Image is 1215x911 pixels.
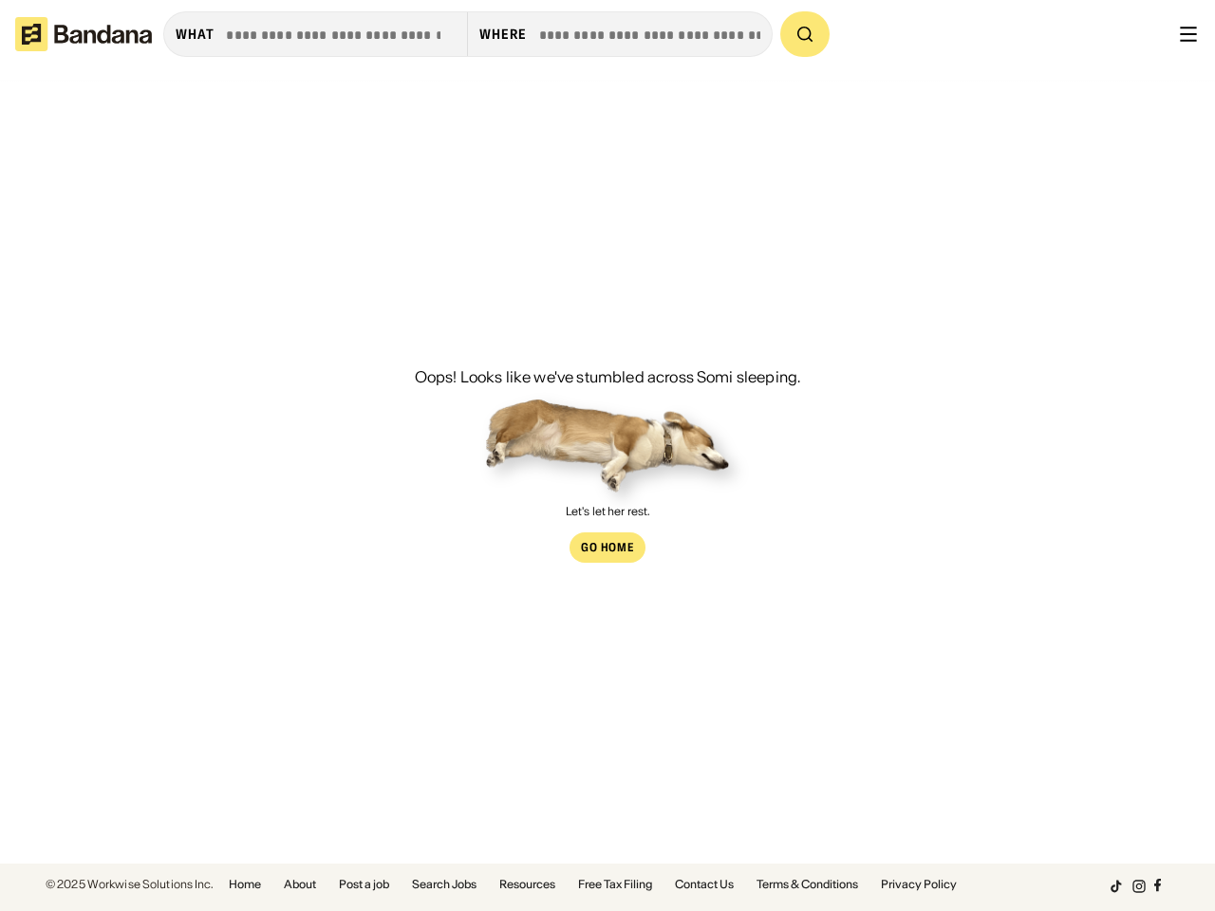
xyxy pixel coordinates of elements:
div: © 2025 Workwise Solutions Inc. [46,879,214,890]
img: Somi sleeping [486,400,729,493]
a: Home [229,879,261,890]
a: Privacy Policy [881,879,957,890]
img: Bandana logotype [15,17,152,51]
a: Resources [499,879,555,890]
a: About [284,879,316,890]
div: Where [479,26,528,43]
a: Post a job [339,879,389,890]
div: Let's let her rest. [566,506,649,517]
div: Go Home [581,542,635,553]
a: Terms & Conditions [757,879,858,890]
a: Contact Us [675,879,734,890]
a: Free Tax Filing [578,879,652,890]
div: what [176,26,215,43]
div: Oops! Looks like we've stumbled across Somi sleeping. [415,369,800,384]
a: Search Jobs [412,879,477,890]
